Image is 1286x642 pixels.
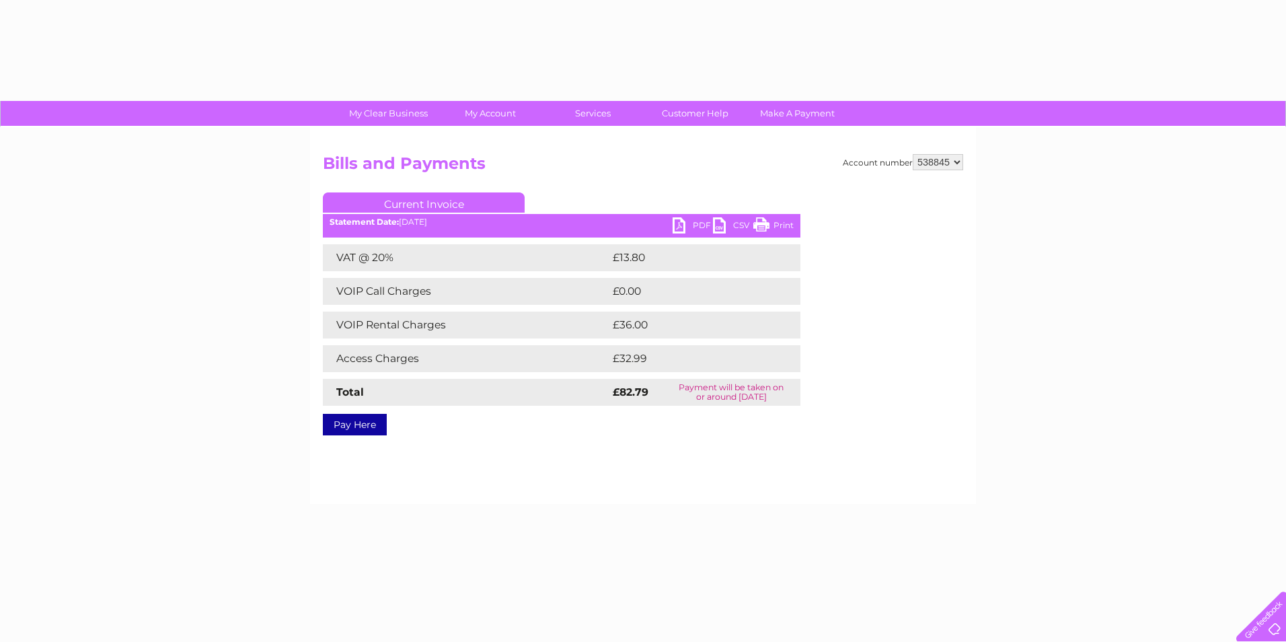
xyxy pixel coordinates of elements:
a: Print [753,217,794,237]
td: £36.00 [609,312,774,338]
a: My Account [435,101,546,126]
a: PDF [673,217,713,237]
div: [DATE] [323,217,800,227]
a: Customer Help [640,101,751,126]
a: Current Invoice [323,192,525,213]
td: £32.99 [609,345,773,372]
td: £0.00 [609,278,769,305]
strong: £82.79 [613,386,648,398]
strong: Total [336,386,364,398]
td: Payment will be taken on or around [DATE] [662,379,800,406]
td: £13.80 [609,244,772,271]
a: CSV [713,217,753,237]
b: Statement Date: [330,217,399,227]
td: VOIP Rental Charges [323,312,609,338]
td: Access Charges [323,345,609,372]
a: My Clear Business [333,101,444,126]
div: Account number [843,154,963,170]
a: Services [537,101,648,126]
a: Pay Here [323,414,387,435]
td: VAT @ 20% [323,244,609,271]
td: VOIP Call Charges [323,278,609,305]
h2: Bills and Payments [323,154,963,180]
a: Make A Payment [742,101,853,126]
